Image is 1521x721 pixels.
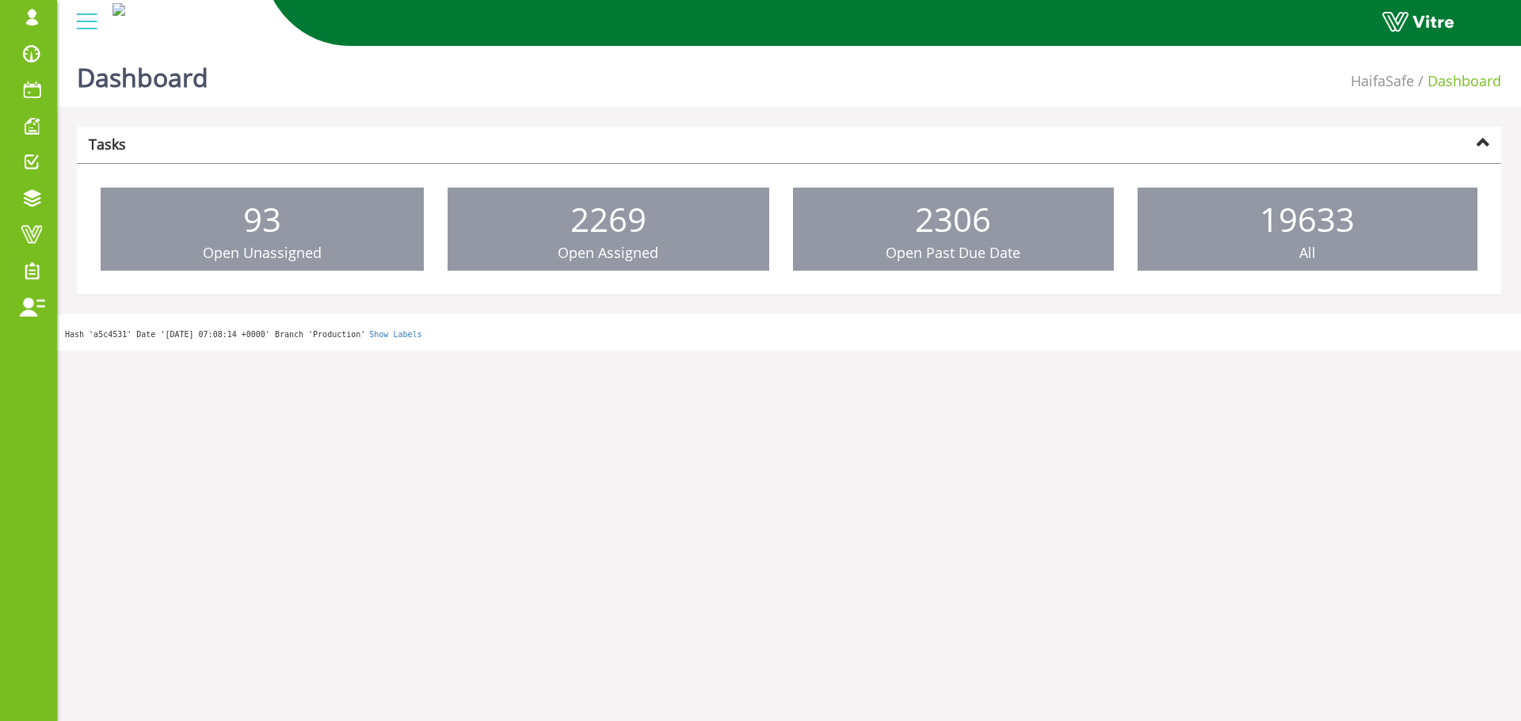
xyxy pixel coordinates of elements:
[886,243,1020,262] span: Open Past Due Date
[1414,71,1501,92] li: Dashboard
[101,188,424,271] a: 93 Open Unassigned
[1299,243,1316,262] span: All
[77,40,208,107] h1: Dashboard
[915,196,991,241] span: 2306
[558,243,658,262] span: Open Assigned
[203,243,322,262] span: Open Unassigned
[570,196,646,241] span: 2269
[793,188,1114,271] a: 2306 Open Past Due Date
[369,330,421,339] a: Show Labels
[1138,188,1477,271] a: 19633 All
[1260,196,1355,241] span: 19633
[1351,71,1414,90] a: HaifaSafe
[243,196,281,241] span: 93
[65,330,365,339] span: Hash 'a5c4531' Date '[DATE] 07:08:14 +0000' Branch 'Production'
[89,135,126,154] strong: Tasks
[112,3,125,16] img: c0dca6a0-d8b6-4077-9502-601a54a2ea4a.jpg
[448,188,768,271] a: 2269 Open Assigned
